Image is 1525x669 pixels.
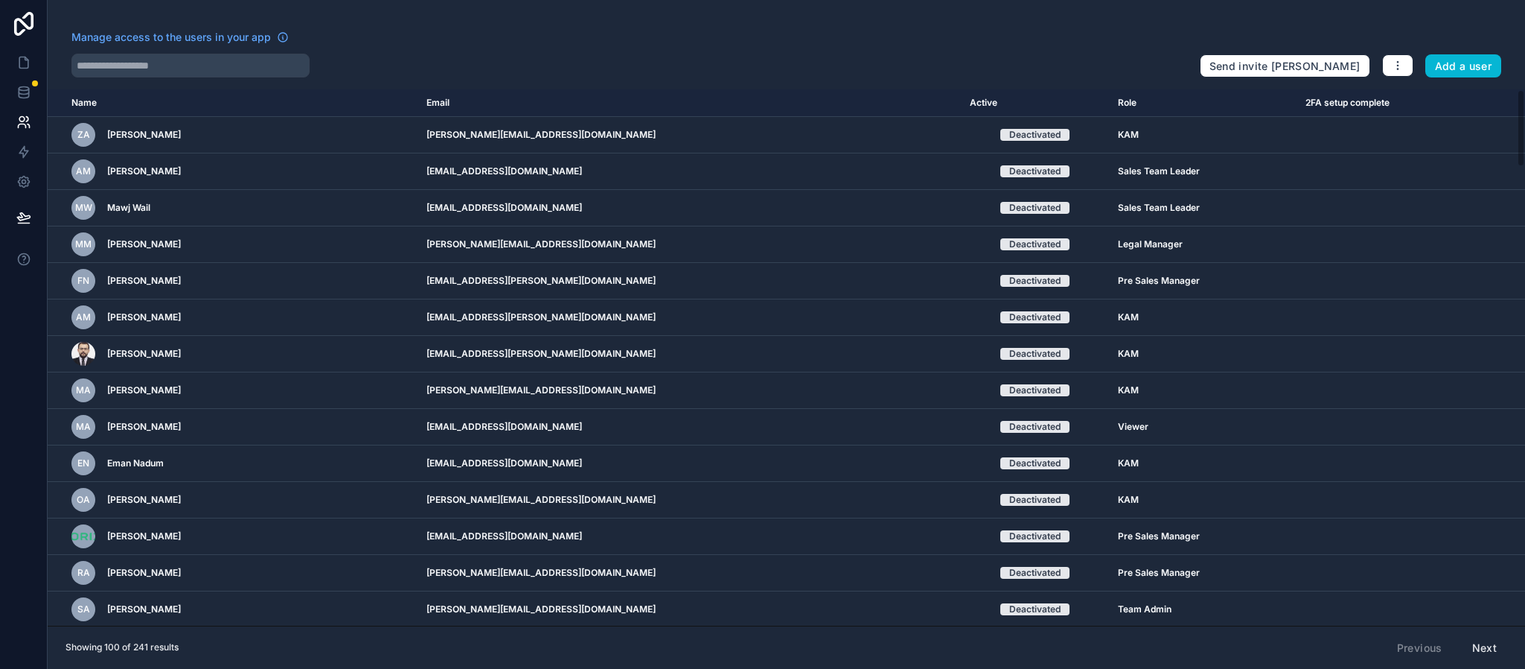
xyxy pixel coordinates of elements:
[1009,311,1061,323] div: Deactivated
[1118,129,1139,141] span: KAM
[107,457,164,469] span: Eman Nadum
[48,89,418,117] th: Name
[1118,567,1200,579] span: Pre Sales Manager
[418,592,962,628] td: [PERSON_NAME][EMAIL_ADDRESS][DOMAIN_NAME]
[418,519,962,555] td: [EMAIL_ADDRESS][DOMAIN_NAME]
[77,603,90,615] span: SA
[76,165,91,177] span: AM
[1118,311,1139,323] span: KAM
[418,299,962,336] td: [EMAIL_ADDRESS][PERSON_NAME][DOMAIN_NAME]
[76,421,91,433] span: MA
[418,89,962,117] th: Email
[1009,129,1061,141] div: Deactivated
[418,226,962,263] td: [PERSON_NAME][EMAIL_ADDRESS][DOMAIN_NAME]
[1009,165,1061,177] div: Deactivated
[107,494,181,506] span: [PERSON_NAME]
[1009,238,1061,250] div: Deactivated
[1462,635,1507,661] button: Next
[418,117,962,153] td: [PERSON_NAME][EMAIL_ADDRESS][DOMAIN_NAME]
[71,30,271,45] span: Manage access to the users in your app
[1009,457,1061,469] div: Deactivated
[1009,421,1061,433] div: Deactivated
[107,238,181,250] span: [PERSON_NAME]
[1118,275,1200,287] span: Pre Sales Manager
[107,348,181,360] span: [PERSON_NAME]
[107,384,181,396] span: [PERSON_NAME]
[107,311,181,323] span: [PERSON_NAME]
[418,336,962,372] td: [EMAIL_ADDRESS][PERSON_NAME][DOMAIN_NAME]
[1118,348,1139,360] span: KAM
[71,30,289,45] a: Manage access to the users in your app
[77,129,90,141] span: ZA
[107,530,181,542] span: [PERSON_NAME]
[418,372,962,409] td: [PERSON_NAME][EMAIL_ADDRESS][DOMAIN_NAME]
[1118,603,1171,615] span: Team Admin
[48,89,1525,626] div: scrollable content
[1118,384,1139,396] span: KAM
[77,457,89,469] span: EN
[1425,54,1502,78] button: Add a user
[961,89,1108,117] th: Active
[1009,275,1061,287] div: Deactivated
[1118,530,1200,542] span: Pre Sales Manager
[418,153,962,190] td: [EMAIL_ADDRESS][DOMAIN_NAME]
[1109,89,1297,117] th: Role
[65,641,179,653] span: Showing 100 of 241 results
[1009,530,1061,542] div: Deactivated
[418,482,962,519] td: [PERSON_NAME][EMAIL_ADDRESS][DOMAIN_NAME]
[1200,54,1370,78] button: Send invite [PERSON_NAME]
[75,202,92,214] span: MW
[418,190,962,226] td: [EMAIL_ADDRESS][DOMAIN_NAME]
[107,603,181,615] span: [PERSON_NAME]
[1118,165,1200,177] span: Sales Team Leader
[1009,603,1061,615] div: Deactivated
[107,421,181,433] span: [PERSON_NAME]
[1118,202,1200,214] span: Sales Team Leader
[418,263,962,299] td: [EMAIL_ADDRESS][PERSON_NAME][DOMAIN_NAME]
[76,384,91,396] span: MA
[77,494,90,506] span: OA
[1118,494,1139,506] span: KAM
[107,275,181,287] span: [PERSON_NAME]
[1009,202,1061,214] div: Deactivated
[1118,421,1148,433] span: Viewer
[107,202,150,214] span: Mawj Wail
[107,567,181,579] span: [PERSON_NAME]
[1009,494,1061,506] div: Deactivated
[1009,567,1061,579] div: Deactivated
[1118,238,1183,250] span: Legal Manager
[107,165,181,177] span: [PERSON_NAME]
[77,275,89,287] span: FN
[418,409,962,446] td: [EMAIL_ADDRESS][DOMAIN_NAME]
[1009,384,1061,396] div: Deactivated
[75,238,92,250] span: mM
[77,567,90,579] span: RA
[107,129,181,141] span: [PERSON_NAME]
[418,446,962,482] td: [EMAIL_ADDRESS][DOMAIN_NAME]
[1118,457,1139,469] span: KAM
[1297,89,1469,117] th: 2FA setup complete
[1009,348,1061,360] div: Deactivated
[76,311,91,323] span: AM
[418,555,962,592] td: [PERSON_NAME][EMAIL_ADDRESS][DOMAIN_NAME]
